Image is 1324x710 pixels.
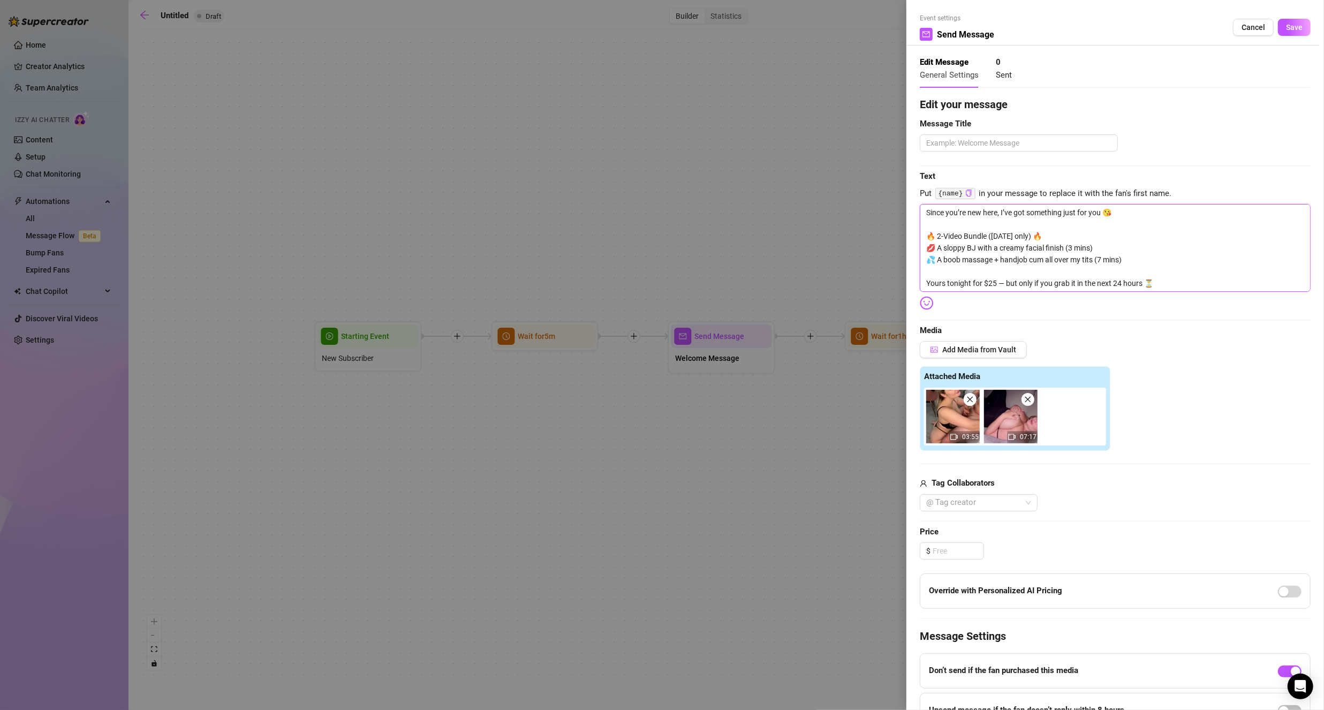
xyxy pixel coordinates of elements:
[920,477,927,490] span: user
[920,70,979,80] span: General Settings
[966,396,974,403] span: close
[996,57,1001,67] strong: 0
[929,586,1062,595] strong: Override with Personalized AI Pricing
[920,204,1311,291] textarea: Since you’re new here, I’ve got something just for you 😘 🔥 2-Video Bundle ([DATE] only) 🔥 💋 A slo...
[962,433,979,441] span: 03:55
[933,543,983,559] input: Free
[924,372,980,381] strong: Attached Media
[922,31,930,38] span: mail
[1242,23,1265,32] span: Cancel
[1020,433,1036,441] span: 07:17
[984,390,1038,443] img: media
[984,390,1038,443] div: 07:17
[965,190,972,198] button: Click to Copy
[926,390,980,443] div: 03:55
[1024,396,1032,403] span: close
[920,527,939,537] strong: Price
[926,390,980,443] img: media
[950,433,958,441] span: video-camera
[935,188,975,199] code: {name}
[1008,433,1016,441] span: video-camera
[1278,19,1311,36] button: Save
[942,345,1016,354] span: Add Media from Vault
[920,13,994,24] span: Event settings
[920,296,934,310] img: svg%3e
[937,28,994,41] span: Send Message
[929,666,1078,675] strong: Don’t send if the fan purchased this media
[920,629,1311,644] h4: Message Settings
[996,70,1012,80] span: Sent
[920,326,942,335] strong: Media
[1286,23,1303,32] span: Save
[920,119,971,129] strong: Message Title
[932,478,995,488] strong: Tag Collaborators
[930,346,938,353] span: picture
[1288,674,1313,699] div: Open Intercom Messenger
[920,341,1027,358] button: Add Media from Vault
[920,57,969,67] strong: Edit Message
[1233,19,1274,36] button: Cancel
[920,171,935,181] strong: Text
[920,187,1311,200] span: Put in your message to replace it with the fan's first name.
[965,190,972,197] span: copy
[920,98,1008,111] strong: Edit your message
